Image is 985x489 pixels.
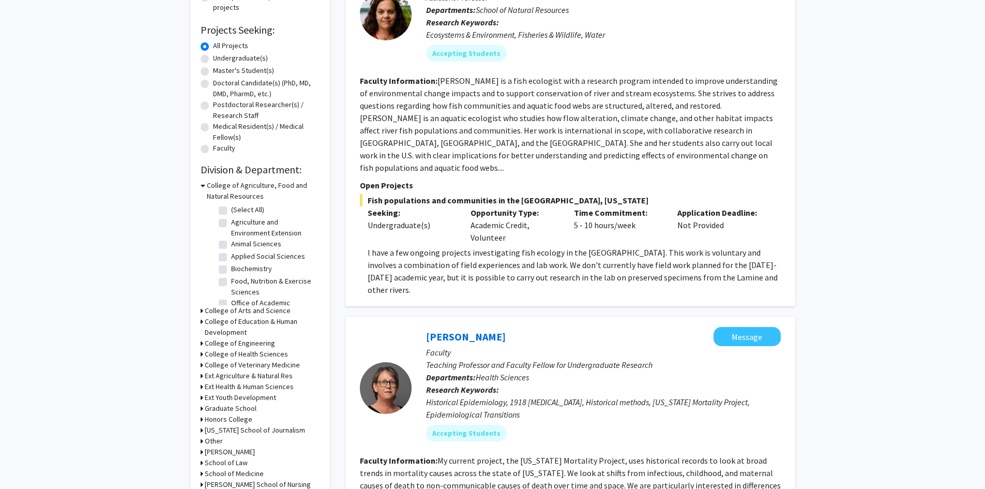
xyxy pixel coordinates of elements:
label: Agriculture and Environment Extension [231,217,317,239]
p: Open Projects [360,179,781,191]
h2: Projects Seeking: [201,24,320,36]
h3: College of Engineering [205,338,275,349]
label: Food, Nutrition & Exercise Sciences [231,276,317,298]
label: Postdoctoral Researcher(s) / Research Staff [213,99,320,121]
h3: [PERSON_NAME] [205,447,255,457]
b: Research Keywords: [426,17,499,27]
b: Departments: [426,5,476,15]
label: Office of Academic Programs [231,298,317,319]
h3: Ext Youth Development [205,392,276,403]
label: Master's Student(s) [213,65,274,76]
p: Opportunity Type: [471,206,558,219]
h3: Honors College [205,414,252,425]
label: Applied Social Sciences [231,251,305,262]
h3: Ext Agriculture & Natural Res [205,371,293,381]
b: Faculty Information: [360,455,437,466]
div: Historical Epidemiology, 1918 [MEDICAL_DATA], Historical methods, [US_STATE] Mortality Project, E... [426,396,781,421]
div: 5 - 10 hours/week [566,206,670,244]
p: Seeking: [368,206,456,219]
button: Message Carolyn Orbann [714,327,781,346]
h3: College of Veterinary Medicine [205,360,300,371]
h2: Division & Department: [201,164,320,176]
mat-chip: Accepting Students [426,45,507,62]
b: Departments: [426,372,476,382]
label: Medical Resident(s) / Medical Fellow(s) [213,121,320,143]
label: (Select All) [231,204,264,215]
h3: College of Education & Human Development [205,316,320,338]
b: Faculty Information: [360,76,437,86]
iframe: Chat [8,442,44,481]
label: Doctoral Candidate(s) (PhD, MD, DMD, PharmD, etc.) [213,78,320,99]
h3: Graduate School [205,403,256,414]
span: Health Sciences [476,372,529,382]
h3: School of Medicine [205,468,264,479]
p: Faculty [426,346,781,359]
h3: College of Arts and Science [205,305,291,316]
b: Research Keywords: [426,384,499,395]
p: Application Deadline: [677,206,765,219]
span: School of Natural Resources [476,5,569,15]
fg-read-more: [PERSON_NAME] is a fish ecologist with a research program intended to improve understanding of en... [360,76,778,173]
h3: School of Law [205,457,248,468]
mat-chip: Accepting Students [426,425,507,441]
div: Not Provided [670,206,773,244]
div: Undergraduate(s) [368,219,456,231]
h3: Ext Health & Human Sciences [205,381,294,392]
h3: Other [205,436,223,447]
a: [PERSON_NAME] [426,330,506,343]
div: Academic Credit, Volunteer [463,206,566,244]
p: Teaching Professor and Faculty Fellow for Undergraduate Research [426,359,781,371]
p: Time Commitment: [574,206,662,219]
h3: College of Agriculture, Food and Natural Resources [207,180,320,202]
span: Fish populations and communities in the [GEOGRAPHIC_DATA], [US_STATE] [360,194,781,206]
div: Ecosystems & Environment, Fisheries & Wildlife, Water [426,28,781,41]
label: Animal Sciences [231,239,281,249]
label: Faculty [213,143,235,154]
label: Undergraduate(s) [213,53,268,64]
h3: [US_STATE] School of Journalism [205,425,305,436]
label: Biochemistry [231,263,272,274]
h3: College of Health Sciences [205,349,288,360]
p: I have a few ongoing projects investigating fish ecology in the [GEOGRAPHIC_DATA]. This work is v... [368,246,781,296]
label: All Projects [213,40,248,51]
